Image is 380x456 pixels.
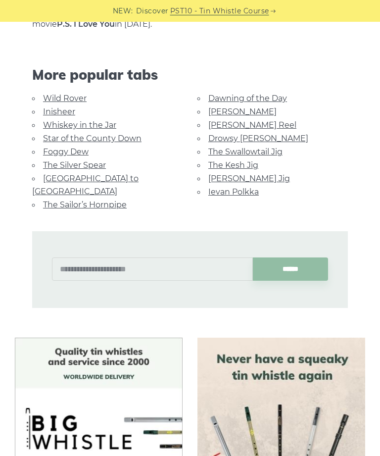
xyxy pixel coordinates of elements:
[43,107,75,116] a: Inisheer
[32,66,348,83] span: More popular tabs
[57,19,115,29] strong: P.S. I Love You
[208,187,259,197] a: Ievan Polkka
[43,94,87,103] a: Wild Rover
[208,134,308,143] a: Drowsy [PERSON_NAME]
[43,147,89,156] a: Foggy Dew
[136,5,169,17] span: Discover
[43,134,142,143] a: Star of the County Down
[208,160,258,170] a: The Kesh Jig
[43,120,116,130] a: Whiskey in the Jar
[208,107,277,116] a: [PERSON_NAME]
[208,94,287,103] a: Dawning of the Day
[113,5,133,17] span: NEW:
[208,120,296,130] a: [PERSON_NAME] Reel
[208,174,290,183] a: [PERSON_NAME] Jig
[208,147,283,156] a: The Swallowtail Jig
[43,160,106,170] a: The Silver Spear
[170,5,269,17] a: PST10 - Tin Whistle Course
[43,200,127,209] a: The Sailor’s Hornpipe
[32,174,139,196] a: [GEOGRAPHIC_DATA] to [GEOGRAPHIC_DATA]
